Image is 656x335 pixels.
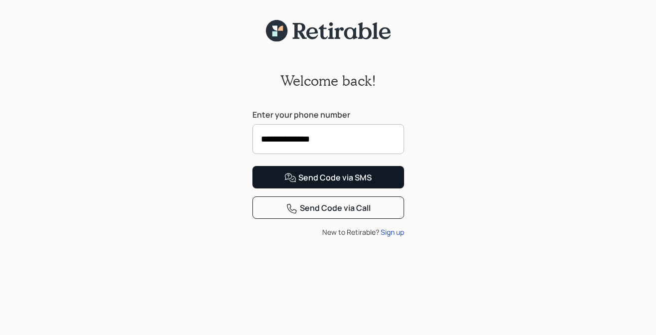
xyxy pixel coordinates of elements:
div: Sign up [381,227,404,237]
label: Enter your phone number [252,109,404,120]
div: Send Code via SMS [284,172,372,184]
h2: Welcome back! [280,72,376,89]
button: Send Code via Call [252,196,404,219]
button: Send Code via SMS [252,166,404,188]
div: New to Retirable? [252,227,404,237]
div: Send Code via Call [286,202,371,214]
